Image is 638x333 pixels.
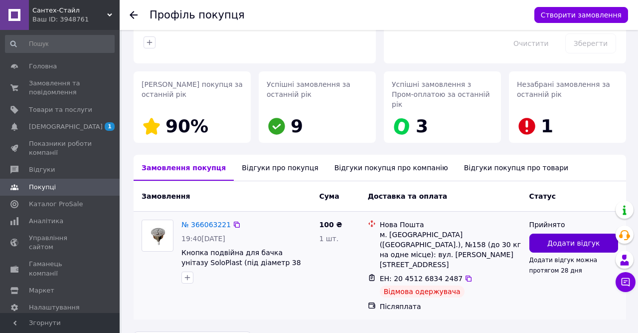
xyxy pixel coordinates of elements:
[181,221,231,229] a: № 366063221
[29,62,57,71] span: Головна
[291,116,303,136] span: 9
[142,192,190,200] span: Замовлення
[29,183,56,192] span: Покупці
[380,230,521,270] div: м. [GEOGRAPHIC_DATA] ([GEOGRAPHIC_DATA].), №158 (до 30 кг на одне місце): вул. [PERSON_NAME][STRE...
[547,238,600,248] span: Додати відгук
[5,35,115,53] input: Пошук
[181,249,301,277] a: Кнопка подвійна для бачка унітазу SoloPlast (під діаметр 38 мм)
[29,122,103,131] span: [DEMOGRAPHIC_DATA]
[29,303,80,312] span: Налаштування
[529,234,618,253] button: Додати відгук
[368,192,448,200] span: Доставка та оплата
[517,80,610,98] span: Незабрані замовлення за останній рік
[319,221,342,229] span: 100 ₴
[29,260,92,278] span: Гаманець компанії
[380,220,521,230] div: Нова Пошта
[380,275,463,283] span: ЕН: 20 4512 6834 2487
[616,272,636,292] button: Чат з покупцем
[416,116,428,136] span: 3
[529,192,556,200] span: Статус
[29,165,55,174] span: Відгуки
[326,155,456,181] div: Відгуки покупця про компанію
[29,234,92,252] span: Управління сайтом
[143,220,172,251] img: Фото товару
[267,80,350,98] span: Успішні замовлення за останній рік
[130,10,138,20] div: Повернутися назад
[529,220,618,230] div: Прийнято
[29,200,83,209] span: Каталог ProSale
[319,192,339,200] span: Cума
[29,217,63,226] span: Аналітика
[29,139,92,157] span: Показники роботи компанії
[380,286,465,298] div: Відмова одержувача
[392,80,490,108] span: Успішні замовлення з Пром-оплатою за останній рік
[456,155,576,181] div: Відгуки покупця про товари
[150,9,245,21] h1: Профіль покупця
[234,155,326,181] div: Відгуки про покупця
[29,105,92,114] span: Товари та послуги
[380,302,521,312] div: Післяплата
[165,116,208,136] span: 90%
[142,220,173,252] a: Фото товару
[529,257,598,274] span: Додати відгук можна протягом 28 дня
[534,7,628,23] button: Створити замовлення
[319,235,338,243] span: 1 шт.
[541,116,553,136] span: 1
[32,6,107,15] span: Сантех-Стайл
[142,80,243,98] span: [PERSON_NAME] покупця за останній рік
[134,155,234,181] div: Замовлення покупця
[181,235,225,243] span: 19:40[DATE]
[105,122,115,131] span: 1
[29,286,54,295] span: Маркет
[29,79,92,97] span: Замовлення та повідомлення
[32,15,120,24] div: Ваш ID: 3948761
